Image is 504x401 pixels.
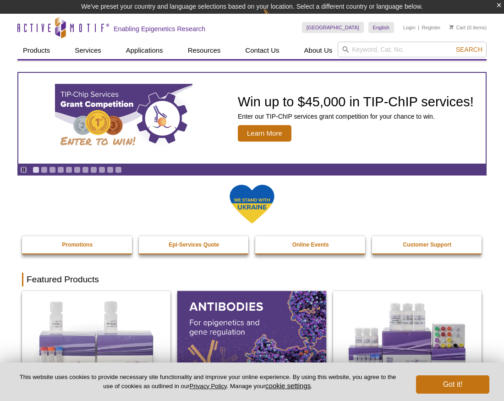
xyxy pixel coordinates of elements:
[114,25,205,33] h2: Enabling Epigenetics Research
[22,273,482,286] h2: Featured Products
[403,242,451,248] strong: Customer Support
[292,242,329,248] strong: Online Events
[177,291,326,381] img: All Antibodies
[238,125,291,142] span: Learn More
[453,45,485,54] button: Search
[18,73,486,164] article: TIP-ChIP Services Grant Competition
[90,166,97,173] a: Go to slide 8
[62,242,93,248] strong: Promotions
[299,42,338,59] a: About Us
[121,42,169,59] a: Applications
[182,42,226,59] a: Resources
[17,42,55,59] a: Products
[66,166,72,173] a: Go to slide 5
[238,95,474,109] h2: Win up to $45,000 in TIP-ChIP services!
[107,166,114,173] a: Go to slide 10
[368,22,394,33] a: English
[263,7,287,28] img: Change Here
[55,84,192,153] img: TIP-ChIP Services Grant Competition
[302,22,364,33] a: [GEOGRAPHIC_DATA]
[372,236,483,253] a: Customer Support
[139,236,250,253] a: Epi-Services Quote
[416,375,489,394] button: Got it!
[190,383,227,390] a: Privacy Policy
[265,382,311,390] button: cookie settings
[18,73,486,164] a: TIP-ChIP Services Grant Competition Win up to $45,000 in TIP-ChIP services! Enter our TIP-ChIP se...
[22,291,170,381] img: DNA Library Prep Kit for Illumina
[449,25,454,29] img: Your Cart
[82,166,89,173] a: Go to slide 7
[169,242,219,248] strong: Epi-Services Quote
[456,46,482,53] span: Search
[57,166,64,173] a: Go to slide 4
[449,22,487,33] li: (0 items)
[338,42,487,57] input: Keyword, Cat. No.
[240,42,285,59] a: Contact Us
[22,236,133,253] a: Promotions
[20,166,27,173] a: Toggle autoplay
[33,166,39,173] a: Go to slide 1
[69,42,107,59] a: Services
[403,24,416,31] a: Login
[422,24,440,31] a: Register
[449,24,466,31] a: Cart
[49,166,56,173] a: Go to slide 3
[255,236,366,253] a: Online Events
[229,184,275,225] img: We Stand With Ukraine
[418,22,419,33] li: |
[41,166,48,173] a: Go to slide 2
[238,112,474,121] p: Enter our TIP-ChIP services grant competition for your chance to win.
[15,373,401,390] p: This website uses cookies to provide necessary site functionality and improve your online experie...
[333,291,482,381] img: CUT&Tag-IT® Express Assay Kit
[99,166,105,173] a: Go to slide 9
[74,166,81,173] a: Go to slide 6
[115,166,122,173] a: Go to slide 11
